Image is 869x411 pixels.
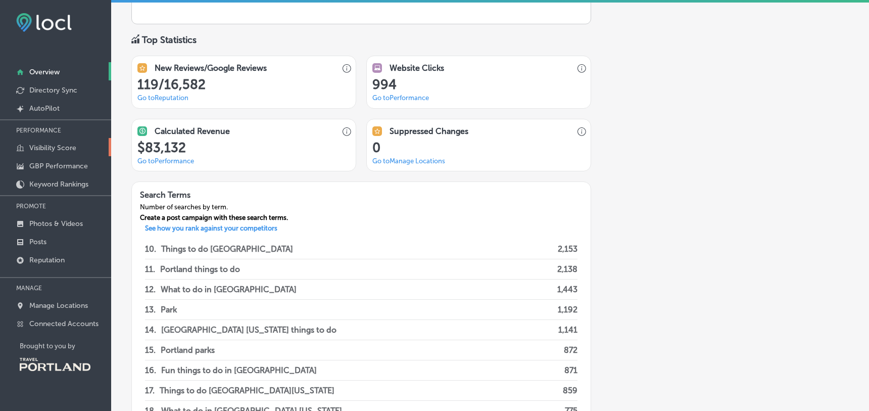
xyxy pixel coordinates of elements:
[29,180,88,189] p: Keyword Rankings
[29,238,46,246] p: Posts
[372,140,585,156] h1: 0
[161,300,177,319] p: Park
[557,259,577,279] p: 2,138
[160,381,334,400] p: Things to do [GEOGRAPHIC_DATA][US_STATE]
[137,224,285,235] a: See how you rank against your competitors
[558,320,577,340] p: 1,141
[145,340,156,360] p: 15 .
[29,319,99,328] p: Connected Accounts
[564,340,577,360] p: 872
[558,300,577,319] p: 1,192
[390,126,468,136] h3: Suppressed Changes
[29,219,83,228] p: Photos & Videos
[145,320,156,340] p: 14 .
[161,340,215,360] p: Portland parks
[142,34,197,45] div: Top Statistics
[558,239,577,259] p: 2,153
[161,360,317,380] p: Fun things to do in [GEOGRAPHIC_DATA]
[161,239,293,259] p: Things to do [GEOGRAPHIC_DATA]
[161,320,336,340] p: [GEOGRAPHIC_DATA] [US_STATE] things to do
[137,77,350,93] h1: 119/16,582
[563,381,577,400] p: 859
[132,214,296,224] div: Create a post campaign with these search terms.
[16,13,72,32] img: fda3e92497d09a02dc62c9cd864e3231.png
[145,360,156,380] p: 16 .
[145,259,155,279] p: 11 .
[372,94,429,102] a: Go toPerformance
[161,280,297,299] p: What to do in [GEOGRAPHIC_DATA]
[145,280,156,299] p: 12 .
[29,301,88,310] p: Manage Locations
[20,358,90,371] img: Travel Portland
[132,182,296,203] h3: Search Terms
[137,94,188,102] a: Go toReputation
[155,126,230,136] h3: Calculated Revenue
[137,157,194,165] a: Go toPerformance
[372,157,445,165] a: Go toManage Locations
[29,104,60,113] p: AutoPilot
[557,280,577,299] p: 1,443
[155,63,267,73] h3: New Reviews/Google Reviews
[29,162,88,170] p: GBP Performance
[372,77,585,93] h1: 994
[20,342,111,350] p: Brought to you by
[29,86,77,95] p: Directory Sync
[390,63,444,73] h3: Website Clicks
[145,239,156,259] p: 10 .
[29,256,65,264] p: Reputation
[132,203,296,214] div: Number of searches by term.
[160,259,240,279] p: Portland things to do
[137,140,350,156] h1: $ 83,132
[564,360,577,380] p: 871
[145,300,156,319] p: 13 .
[145,381,155,400] p: 17 .
[29,144,76,152] p: Visibility Score
[29,68,60,76] p: Overview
